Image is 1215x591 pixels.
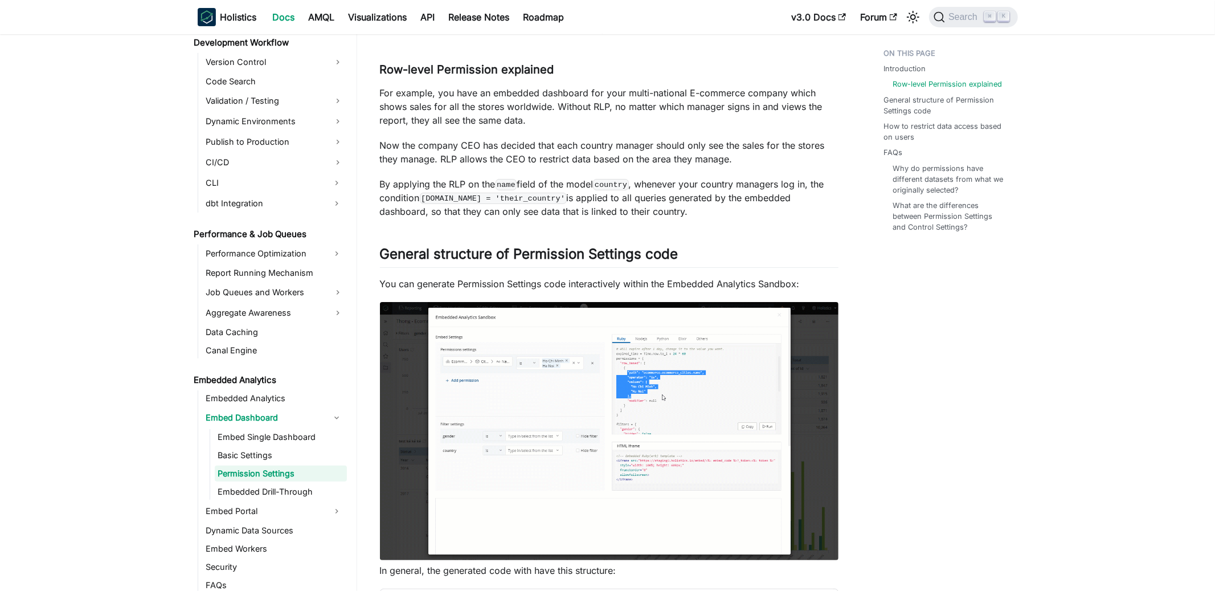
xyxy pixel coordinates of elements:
[380,177,838,218] p: By applying the RLP on the field of the model , whenever your country managers log in, the condit...
[380,302,838,560] img: Permission Settings
[884,95,1011,116] a: General structure of Permission Settings code
[326,409,347,427] button: Collapse sidebar category 'Embed Dashboard'
[884,147,903,158] a: FAQs
[420,193,567,204] code: [DOMAIN_NAME] = 'their_country'
[326,194,347,213] button: Expand sidebar category 'dbt Integration'
[203,409,326,427] a: Embed Dashboard
[929,7,1017,27] button: Search (Command+K)
[984,11,996,22] kbd: ⌘
[884,121,1011,142] a: How to restrict data access based on users
[266,8,302,26] a: Docs
[414,8,442,26] a: API
[215,429,347,445] a: Embed Single Dashboard
[203,283,347,301] a: Job Queues and Workers
[945,12,984,22] span: Search
[215,447,347,463] a: Basic Settings
[517,8,571,26] a: Roadmap
[203,174,326,192] a: CLI
[203,502,326,520] a: Embed Portal
[198,8,216,26] img: Holistics
[904,8,922,26] button: Switch between dark and light mode (currently light mode)
[203,133,347,151] a: Publish to Production
[380,86,838,127] p: For example, you have an embedded dashboard for your multi-national E-commerce company which show...
[998,11,1009,22] kbd: K
[884,63,926,74] a: Introduction
[203,74,347,89] a: Code Search
[442,8,517,26] a: Release Notes
[326,502,347,520] button: Expand sidebar category 'Embed Portal'
[326,244,347,263] button: Expand sidebar category 'Performance Optimization'
[496,179,517,190] code: name
[380,138,838,166] p: Now the company CEO has decided that each country manager should only see the sales for the store...
[326,174,347,192] button: Expand sidebar category 'CLI'
[191,372,347,388] a: Embedded Analytics
[785,8,853,26] a: v3.0 Docs
[203,153,347,172] a: CI/CD
[203,244,326,263] a: Performance Optimization
[893,200,1007,233] a: What are the differences between Permission Settings and Control Settings?
[203,523,347,539] a: Dynamic Data Sources
[203,559,347,575] a: Security
[203,112,347,131] a: Dynamic Environments
[342,8,414,26] a: Visualizations
[203,53,347,71] a: Version Control
[203,92,347,110] a: Validation / Testing
[893,79,1003,89] a: Row-level Permission explained
[302,8,342,26] a: AMQL
[220,10,257,24] b: Holistics
[203,304,347,322] a: Aggregate Awareness
[593,179,628,190] code: country
[203,194,326,213] a: dbt Integration
[203,390,347,406] a: Embedded Analytics
[853,8,904,26] a: Forum
[186,34,357,591] nav: Docs sidebar
[191,35,347,51] a: Development Workflow
[203,265,347,281] a: Report Running Mechanism
[203,343,347,358] a: Canal Engine
[215,484,347,500] a: Embedded Drill-Through
[198,8,257,26] a: HolisticsHolistics
[203,541,347,557] a: Embed Workers
[380,246,838,267] h2: General structure of Permission Settings code
[893,163,1007,196] a: Why do permissions have different datasets from what we originally selected?
[191,226,347,242] a: Performance & Job Queues
[380,277,838,291] p: You can generate Permission Settings code interactively within the Embedded Analytics Sandbox:
[215,466,347,482] a: Permission Settings
[380,564,838,577] p: In general, the generated code with have this structure:
[203,324,347,340] a: Data Caching
[380,63,838,77] h3: Row-level Permission explained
